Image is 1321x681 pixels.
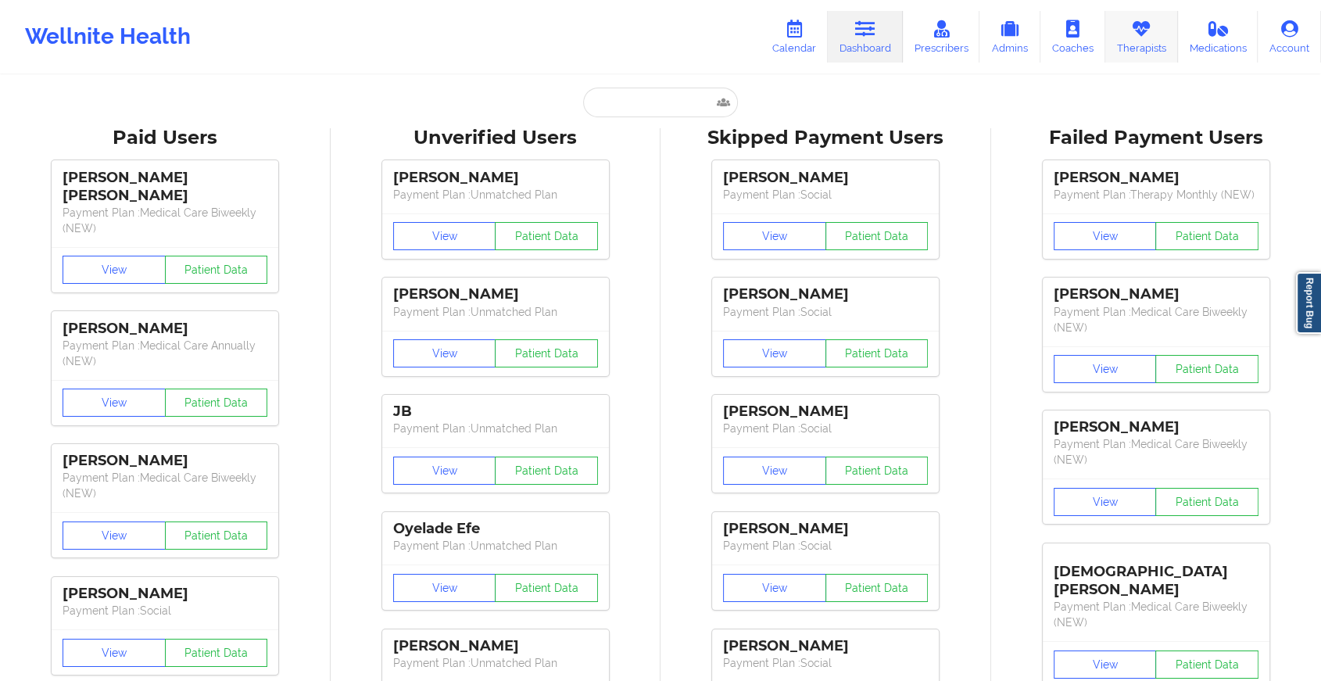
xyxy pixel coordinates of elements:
p: Payment Plan : Unmatched Plan [393,538,598,554]
p: Payment Plan : Medical Care Annually (NEW) [63,338,267,369]
button: Patient Data [825,457,929,485]
button: Patient Data [825,339,929,367]
p: Payment Plan : Unmatched Plan [393,655,598,671]
p: Payment Plan : Social [723,655,928,671]
button: View [1054,488,1157,516]
button: View [723,222,826,250]
button: Patient Data [1155,355,1258,383]
button: Patient Data [825,222,929,250]
button: View [1054,355,1157,383]
a: Medications [1178,11,1258,63]
p: Payment Plan : Medical Care Biweekly (NEW) [1054,599,1258,630]
button: Patient Data [495,222,598,250]
button: Patient Data [495,457,598,485]
p: Payment Plan : Unmatched Plan [393,421,598,436]
div: Skipped Payment Users [671,126,980,150]
p: Payment Plan : Social [723,421,928,436]
p: Payment Plan : Social [723,187,928,203]
button: View [723,574,826,602]
div: [PERSON_NAME] [63,452,267,470]
p: Payment Plan : Social [63,603,267,618]
button: View [1054,222,1157,250]
p: Payment Plan : Medical Care Biweekly (NEW) [1054,304,1258,335]
button: Patient Data [825,574,929,602]
div: [PERSON_NAME] [393,637,598,655]
div: [PERSON_NAME] [393,285,598,303]
p: Payment Plan : Therapy Monthly (NEW) [1054,187,1258,203]
button: View [723,457,826,485]
p: Payment Plan : Unmatched Plan [393,304,598,320]
button: Patient Data [495,339,598,367]
div: [PERSON_NAME] [1054,169,1258,187]
div: [PERSON_NAME] [63,320,267,338]
button: View [63,522,166,550]
button: Patient Data [165,389,268,417]
button: View [393,339,496,367]
div: Paid Users [11,126,320,150]
button: Patient Data [1155,651,1258,679]
div: Unverified Users [342,126,650,150]
button: Patient Data [1155,222,1258,250]
button: Patient Data [1155,488,1258,516]
button: View [63,389,166,417]
button: Patient Data [165,256,268,284]
button: View [63,256,166,284]
button: Patient Data [495,574,598,602]
button: Patient Data [165,522,268,550]
div: [PERSON_NAME] [PERSON_NAME] [63,169,267,205]
div: [PERSON_NAME] [1054,285,1258,303]
a: Prescribers [903,11,980,63]
p: Payment Plan : Medical Care Biweekly (NEW) [63,470,267,501]
p: Payment Plan : Medical Care Biweekly (NEW) [1054,436,1258,468]
div: Oyelade Efe [393,520,598,538]
a: Report Bug [1296,272,1321,334]
div: [PERSON_NAME] [63,585,267,603]
div: JB [393,403,598,421]
p: Payment Plan : Unmatched Plan [393,187,598,203]
div: Failed Payment Users [1002,126,1311,150]
div: [PERSON_NAME] [723,169,928,187]
button: View [63,639,166,667]
div: [PERSON_NAME] [723,285,928,303]
a: Dashboard [828,11,903,63]
div: [PERSON_NAME] [1054,418,1258,436]
button: Patient Data [165,639,268,667]
a: Account [1258,11,1321,63]
p: Payment Plan : Medical Care Biweekly (NEW) [63,205,267,236]
div: [DEMOGRAPHIC_DATA][PERSON_NAME] [1054,551,1258,599]
a: Therapists [1105,11,1178,63]
div: [PERSON_NAME] [723,403,928,421]
a: Admins [979,11,1040,63]
a: Coaches [1040,11,1105,63]
div: [PERSON_NAME] [393,169,598,187]
button: View [723,339,826,367]
p: Payment Plan : Social [723,538,928,554]
button: View [393,457,496,485]
button: View [393,574,496,602]
div: [PERSON_NAME] [723,637,928,655]
button: View [1054,651,1157,679]
p: Payment Plan : Social [723,304,928,320]
a: Calendar [761,11,828,63]
button: View [393,222,496,250]
div: [PERSON_NAME] [723,520,928,538]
